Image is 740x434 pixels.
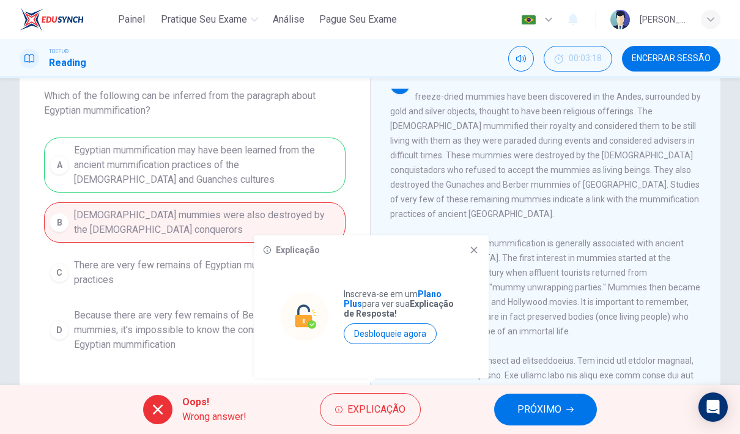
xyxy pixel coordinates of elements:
[632,54,711,64] span: Encerrar Sessão
[569,54,602,64] span: 00:03:18
[20,7,84,32] img: EduSynch logo
[344,323,437,344] button: Desbloqueie agora
[640,12,686,27] div: [PERSON_NAME]
[182,395,246,410] span: Oops!
[521,15,536,24] img: pt
[182,410,246,424] span: Wrong answer!
[544,46,612,72] div: Esconder
[273,12,305,27] span: Análise
[698,392,728,422] div: Open Intercom Messenger
[44,89,346,118] span: Which of the following can be inferred from the paragraph about Egyptian mummification?
[118,12,145,27] span: Painel
[319,12,397,27] span: Pague Seu Exame
[508,46,534,72] div: Silenciar
[276,245,320,255] h6: Explicação
[517,401,561,418] span: PRÓXIMO
[347,401,405,418] span: Explicação
[161,12,247,27] span: Pratique seu exame
[344,289,442,309] strong: Plano Plus
[344,289,462,318] p: Inscreva-se em um para ver sua
[344,299,454,318] strong: Explicação de Resposta!
[49,47,68,56] span: TOEFL®
[49,56,86,70] h1: Reading
[610,10,630,29] img: Profile picture
[390,238,700,336] span: In modern society, mummification is generally associated with ancient [GEOGRAPHIC_DATA]. The firs...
